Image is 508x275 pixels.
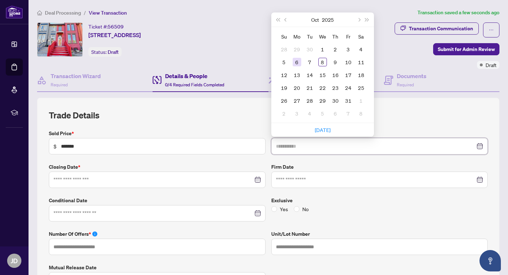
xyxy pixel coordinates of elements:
div: 11 [357,58,365,66]
td: 2025-10-13 [291,68,303,81]
div: 30 [306,45,314,54]
td: 2025-10-07 [303,56,316,68]
div: 12 [280,71,288,79]
label: Closing Date [49,163,266,171]
td: 2025-10-25 [355,81,368,94]
div: 3 [293,109,301,118]
div: 21 [306,83,314,92]
button: Choose a year [322,12,334,27]
span: home [37,10,42,15]
td: 2025-10-31 [342,94,355,107]
th: Sa [355,30,368,43]
span: Draft [108,49,119,55]
td: 2025-11-06 [329,107,342,120]
button: Transaction Communication [395,22,479,35]
span: Required [51,82,68,87]
img: IMG-E12417390_1.jpg [37,23,82,56]
div: 16 [331,71,340,79]
article: Transaction saved a few seconds ago [417,9,499,17]
button: Next month (PageDown) [355,12,363,27]
td: 2025-10-18 [355,68,368,81]
div: 30 [331,96,340,105]
div: Status: [88,47,122,57]
label: Offer Date [271,129,488,137]
span: Required [397,82,414,87]
div: 14 [306,71,314,79]
td: 2025-10-23 [329,81,342,94]
th: Mo [291,30,303,43]
td: 2025-10-08 [316,56,329,68]
td: 2025-09-29 [291,43,303,56]
div: 29 [318,96,327,105]
div: 8 [318,58,327,66]
td: 2025-10-29 [316,94,329,107]
span: 0/4 Required Fields Completed [165,82,224,87]
div: 22 [318,83,327,92]
div: 8 [357,109,365,118]
td: 2025-11-08 [355,107,368,120]
div: Ticket #: [88,22,124,31]
span: Draft [486,61,497,69]
td: 2025-09-30 [303,43,316,56]
h4: Transaction Wizard [51,72,101,80]
label: Sold Price [49,129,266,137]
th: Tu [303,30,316,43]
div: 6 [331,109,340,118]
span: No [299,205,312,213]
td: 2025-10-05 [278,56,291,68]
div: 10 [344,58,353,66]
td: 2025-10-04 [355,43,368,56]
label: Number of offers [49,230,266,238]
li: / [84,9,86,17]
div: 4 [357,45,365,54]
div: 7 [306,58,314,66]
td: 2025-10-16 [329,68,342,81]
label: Exclusive [271,197,488,204]
button: Choose a month [311,12,319,27]
td: 2025-10-22 [316,81,329,94]
label: Firm Date [271,163,488,171]
td: 2025-10-10 [342,56,355,68]
div: Transaction Communication [409,23,473,34]
button: Next year (Control + right) [363,12,371,27]
div: 1 [357,96,365,105]
h4: Documents [397,72,426,80]
div: 24 [344,83,353,92]
label: Conditional Date [49,197,266,204]
td: 2025-10-03 [342,43,355,56]
span: Yes [277,205,291,213]
td: 2025-10-20 [291,81,303,94]
td: 2025-10-24 [342,81,355,94]
td: 2025-11-03 [291,107,303,120]
div: 5 [318,109,327,118]
button: Previous month (PageUp) [282,12,290,27]
div: 28 [306,96,314,105]
div: 19 [280,83,288,92]
td: 2025-11-02 [278,107,291,120]
div: 4 [306,109,314,118]
div: 27 [293,96,301,105]
div: 28 [280,45,288,54]
div: 20 [293,83,301,92]
td: 2025-10-30 [329,94,342,107]
span: View Transaction [89,10,127,16]
th: Th [329,30,342,43]
td: 2025-10-17 [342,68,355,81]
td: 2025-10-28 [303,94,316,107]
span: info-circle [92,231,97,236]
div: 29 [293,45,301,54]
th: Su [278,30,291,43]
span: 56509 [108,24,124,30]
td: 2025-10-11 [355,56,368,68]
h4: Details & People [165,72,224,80]
span: Deal Processing [45,10,81,16]
div: 1 [318,45,327,54]
td: 2025-10-26 [278,94,291,107]
td: 2025-10-01 [316,43,329,56]
td: 2025-10-02 [329,43,342,56]
div: 17 [344,71,353,79]
div: 2 [280,109,288,118]
div: 9 [331,58,340,66]
th: Fr [342,30,355,43]
div: 3 [344,45,353,54]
